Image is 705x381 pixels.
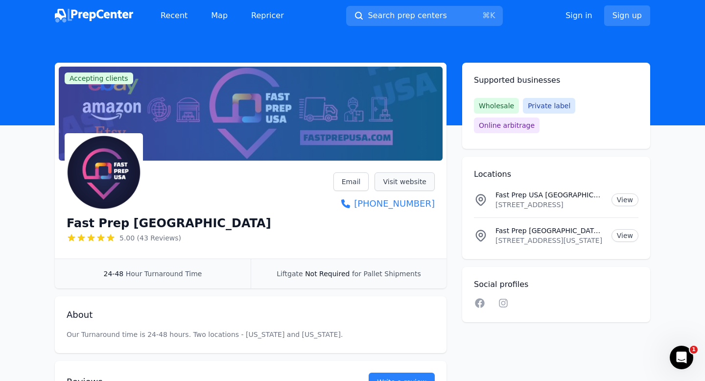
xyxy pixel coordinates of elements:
[611,193,638,206] a: View
[333,197,435,211] a: [PHONE_NUMBER]
[565,10,592,22] a: Sign in
[243,6,292,25] a: Repricer
[474,118,540,133] span: Online arbitrage
[670,346,693,369] iframe: Intercom live chat
[203,6,235,25] a: Map
[611,229,638,242] a: View
[523,98,575,114] span: Private label
[490,11,495,20] kbd: K
[67,215,271,231] h1: Fast Prep [GEOGRAPHIC_DATA]
[67,308,435,322] h2: About
[55,9,133,23] img: PrepCenter
[495,226,604,236] p: Fast Prep [GEOGRAPHIC_DATA] Location
[474,168,638,180] h2: Locations
[495,236,604,245] p: [STREET_ADDRESS][US_STATE]
[604,5,650,26] a: Sign up
[375,172,435,191] a: Visit website
[305,270,350,278] span: Not Required
[65,72,133,84] span: Accepting clients
[119,233,181,243] span: 5.00 (43 Reviews)
[368,10,446,22] span: Search prep centers
[67,330,435,339] p: Our Turnaround time is 24-48 hours. Two locations - [US_STATE] and [US_STATE].
[495,190,604,200] p: Fast Prep USA [GEOGRAPHIC_DATA]
[153,6,195,25] a: Recent
[482,11,490,20] kbd: ⌘
[126,270,202,278] span: Hour Turnaround Time
[333,172,369,191] a: Email
[277,270,303,278] span: Liftgate
[474,98,519,114] span: Wholesale
[104,270,124,278] span: 24-48
[474,279,638,290] h2: Social profiles
[346,6,503,26] button: Search prep centers⌘K
[495,200,604,210] p: [STREET_ADDRESS]
[67,135,141,210] img: Fast Prep USA
[352,270,421,278] span: for Pallet Shipments
[474,74,638,86] h2: Supported businesses
[690,346,698,354] span: 1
